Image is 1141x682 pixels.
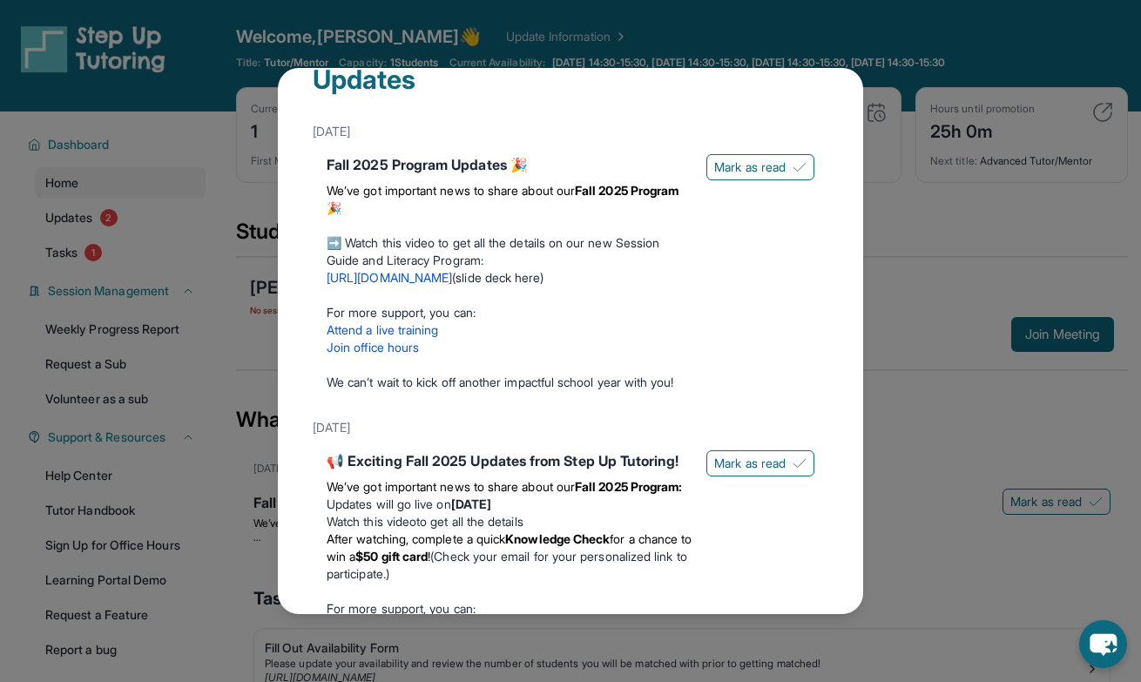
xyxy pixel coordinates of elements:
p: For more support, you can: [327,600,692,618]
strong: [DATE] [451,496,491,511]
a: Attend a live training [327,322,439,337]
div: Fall 2025 Program Updates 🎉 [327,154,692,175]
span: We’ve got important news to share about our [327,183,575,198]
strong: Fall 2025 Program: [575,479,682,494]
strong: Knowledge Check [505,531,610,546]
li: Updates will go live on [327,496,692,513]
li: (Check your email for your personalized link to participate.) [327,530,692,583]
span: Mark as read [714,455,786,472]
span: For more support, you can: [327,305,476,320]
span: 🎉 [327,200,341,215]
img: Mark as read [793,456,807,470]
div: Updates [313,64,828,116]
span: We can’t wait to kick off another impactful school year with you! [327,375,674,389]
strong: Fall 2025 Program [575,183,679,198]
img: Mark as read [793,160,807,174]
button: Mark as read [706,154,814,180]
span: ! [428,549,430,564]
span: Mark as read [714,159,786,176]
p: ( ) [327,269,692,287]
span: ➡️ Watch this video to get all the details on our new Session Guide and Literacy Program: [327,235,659,267]
a: [URL][DOMAIN_NAME] [327,270,452,285]
li: to get all the details [327,513,692,530]
strong: $50 gift card [355,549,428,564]
button: chat-button [1079,620,1127,668]
span: We’ve got important news to share about our [327,479,575,494]
a: Join office hours [327,340,419,355]
button: Mark as read [706,450,814,476]
div: 📢 Exciting Fall 2025 Updates from Step Up Tutoring! [327,450,692,471]
a: Watch this video [327,514,416,529]
div: [DATE] [313,116,828,147]
div: [DATE] [313,412,828,443]
a: slide deck here [456,270,540,285]
span: After watching, complete a quick [327,531,505,546]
